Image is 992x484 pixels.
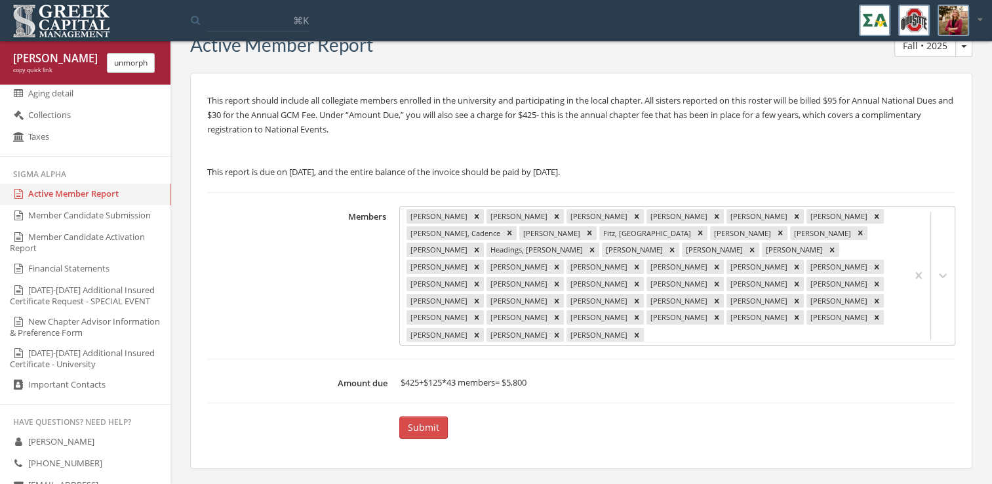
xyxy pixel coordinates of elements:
div: Remove Oestreich, Katherine [709,294,724,308]
div: Remove Paxton, Abigail [789,294,804,308]
div: Remove Phillips, Liliana [869,294,884,308]
div: Remove Neczeporenko, Alaina [629,294,644,308]
span: $5,800 [502,376,526,388]
div: Remove Johnson, Delaney [629,260,644,274]
div: Remove Truance, Emma [789,310,804,325]
div: Remove Fazalare, Ava [582,226,597,241]
div: Remove Headings, Julianne [585,243,599,257]
div: [PERSON_NAME] [806,310,869,325]
div: [PERSON_NAME] [762,243,825,257]
p: This report is due on [DATE], and the entire balance of the invoice should be paid by [DATE]. [207,165,955,179]
div: [PERSON_NAME] [407,260,469,274]
div: [PERSON_NAME] [566,209,629,224]
div: Remove Murphy, Alyson [549,294,564,308]
div: [PERSON_NAME] [726,260,789,274]
div: Remove Zeedyk, Carrie [629,328,644,342]
div: Remove Beal, Emma [709,209,724,224]
div: [PERSON_NAME] [PERSON_NAME] [13,51,97,66]
p: This report should include all collegiate members enrolled in the university and participating in... [207,93,955,136]
div: [PERSON_NAME] [726,277,789,291]
span: = [495,376,500,388]
div: [PERSON_NAME] [486,277,549,291]
div: Remove Herring, Leah [745,243,759,257]
div: [PERSON_NAME] [726,310,789,325]
div: Remove Camarano, Alexia [789,209,804,224]
div: [PERSON_NAME] [407,243,469,257]
div: [PERSON_NAME] [486,260,549,274]
div: [PERSON_NAME] [407,277,469,291]
div: Remove Meyer, Leah [709,277,724,291]
div: Remove Frank, Cara [773,226,787,241]
button: Fall • 2025 [955,35,972,57]
button: unmorph [107,53,155,73]
div: [PERSON_NAME] [726,294,789,308]
div: Remove Isler, Abigail [549,260,564,274]
span: 43 members [446,376,495,388]
div: [PERSON_NAME] [806,260,869,274]
div: Remove Kahrs, Karrigan [869,260,884,274]
div: [PERSON_NAME] [710,226,773,241]
div: Fitz, [GEOGRAPHIC_DATA] [599,226,693,241]
div: [PERSON_NAME] [726,209,789,224]
div: [PERSON_NAME] [806,277,869,291]
label: Members [207,206,393,346]
div: [PERSON_NAME] [806,209,869,224]
div: [PERSON_NAME] [790,226,853,241]
div: [PERSON_NAME] [682,243,745,257]
div: Remove Kinney, Allison [469,277,484,291]
div: Remove Helsinger, Alaina [665,243,679,257]
label: Amount due [207,373,394,390]
div: [PERSON_NAME] [486,209,549,224]
div: [PERSON_NAME] [566,328,629,342]
div: Remove Teeters, Avery [709,310,724,325]
span: $425 [401,376,419,388]
div: Remove Fairchild, Cadence [502,226,517,241]
div: Remove Meyer, Anna [629,277,644,291]
div: Remove Johnson, Kate [709,260,724,274]
span: $125 [424,376,442,388]
div: Remove Abke, Jessie [469,209,484,224]
div: copy quick link [13,66,97,75]
div: Remove Kromer, Adeleena [549,277,564,291]
div: [PERSON_NAME] [407,209,469,224]
button: Fall • 2025 [894,35,956,57]
div: Remove Baker, Maria [629,209,644,224]
div: Headings, [PERSON_NAME] [486,243,585,257]
div: [PERSON_NAME] [566,260,629,274]
div: Remove Ramge, Libby [469,310,484,325]
h3: Active Member Report [190,35,373,55]
div: [PERSON_NAME], Cadence [407,226,502,241]
div: Remove Woodruff, Kathleen [469,328,484,342]
div: [PERSON_NAME] [646,260,709,274]
div: Remove Cramer, Ava [869,209,884,224]
div: [PERSON_NAME] [519,226,582,241]
div: Remove Howard, Chloee [469,260,484,274]
div: [PERSON_NAME] [486,310,549,325]
div: Remove Saunders, Reagan [549,310,564,325]
span: ⌘K [293,14,309,27]
div: [PERSON_NAME] [566,294,629,308]
div: Remove Mueller, Leah [469,294,484,308]
div: Remove Giffin, Mackenzie [469,243,484,257]
div: Remove Fitz, Jordan [693,226,707,241]
div: [PERSON_NAME] [407,310,469,325]
div: [PERSON_NAME] [566,277,629,291]
span: [PERSON_NAME] [28,435,94,447]
div: [PERSON_NAME] [646,294,709,308]
div: Remove Holman, Sadie [825,243,839,257]
div: [PERSON_NAME] [486,294,549,308]
div: [PERSON_NAME] [646,209,709,224]
div: Remove Frankart, Cassidy [853,226,867,241]
button: Submit [399,416,448,439]
span: + [401,376,526,388]
div: [PERSON_NAME] [646,277,709,291]
div: Remove Stasiak, Maggie [629,310,644,325]
div: Remove Miller, Carley [789,277,804,291]
div: [PERSON_NAME] [566,310,629,325]
div: [PERSON_NAME] [407,328,469,342]
div: [PERSON_NAME] [806,294,869,308]
div: [PERSON_NAME] [486,328,549,342]
div: [PERSON_NAME] [407,294,469,308]
div: Remove Wanchick, Ellie [869,310,884,325]
div: Remove Jones, Madalyn [789,260,804,274]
